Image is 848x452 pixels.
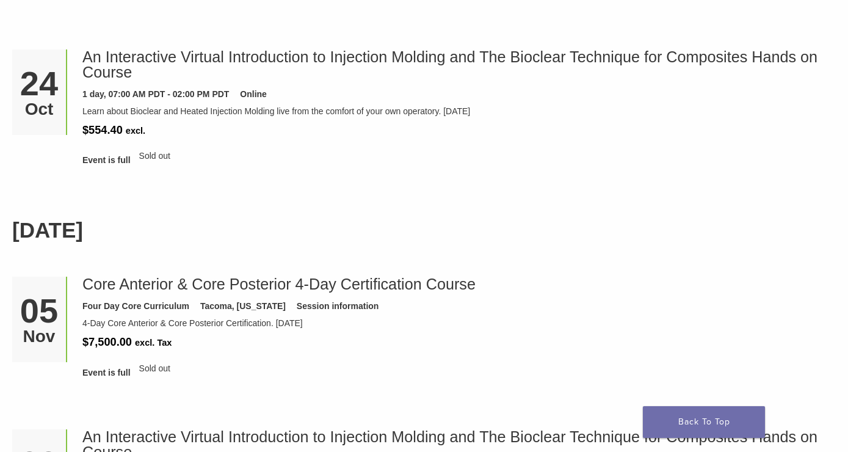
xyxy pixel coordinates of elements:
[82,366,131,379] span: Event is full
[126,126,145,136] span: excl.
[16,101,62,118] div: Oct
[16,328,62,345] div: Nov
[82,154,131,167] span: Event is full
[240,88,267,101] div: Online
[16,67,62,101] div: 24
[82,124,123,136] span: $554.40
[297,300,379,313] div: Session information
[82,88,229,101] div: 1 day, 07:00 AM PDT - 02:00 PM PDT
[82,150,827,173] div: Sold out
[82,275,476,293] a: Core Anterior & Core Posterior 4-Day Certification Course
[82,336,132,348] span: $7,500.00
[82,105,827,118] div: Learn about Bioclear and Heated Injection Molding live from the comfort of your own operatory. [D...
[135,338,172,348] span: excl. Tax
[82,317,827,330] div: 4-Day Core Anterior & Core Posterior Certification. [DATE]
[82,300,189,313] div: Four Day Core Curriculum
[82,48,817,81] a: An Interactive Virtual Introduction to Injection Molding and The Bioclear Technique for Composite...
[643,406,765,438] a: Back To Top
[200,300,286,313] div: Tacoma, [US_STATE]
[82,362,827,385] div: Sold out
[12,214,836,247] h2: [DATE]
[16,294,62,328] div: 05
